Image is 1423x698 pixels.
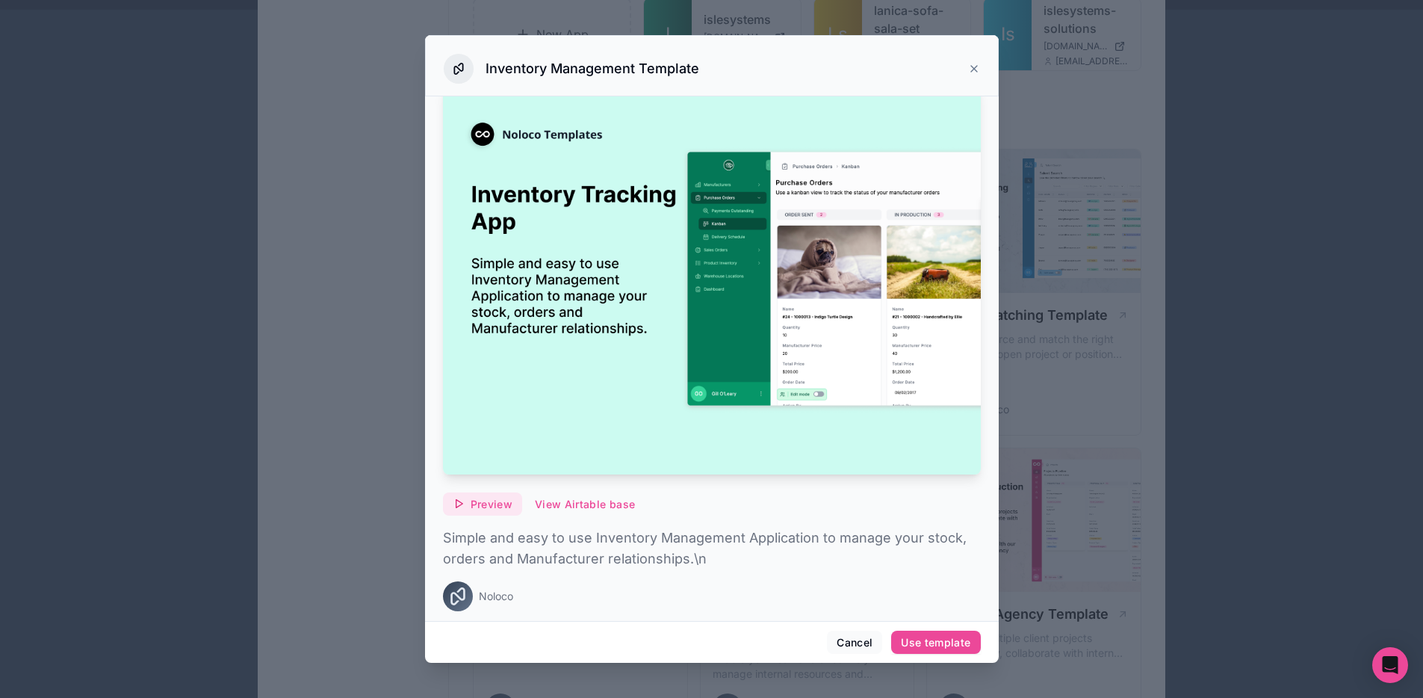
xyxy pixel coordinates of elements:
[1372,647,1408,683] div: Open Intercom Messenger
[443,83,981,475] img: Inventory Management Template
[471,498,512,511] span: Preview
[891,631,980,655] button: Use template
[486,60,699,78] h3: Inventory Management Template
[443,492,522,516] button: Preview
[901,636,970,649] div: Use template
[525,492,645,516] button: View Airtable base
[443,528,981,569] p: Simple and easy to use Inventory Management Application to manage your stock, orders and Manufact...
[479,589,513,604] span: Noloco
[827,631,882,655] button: Cancel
